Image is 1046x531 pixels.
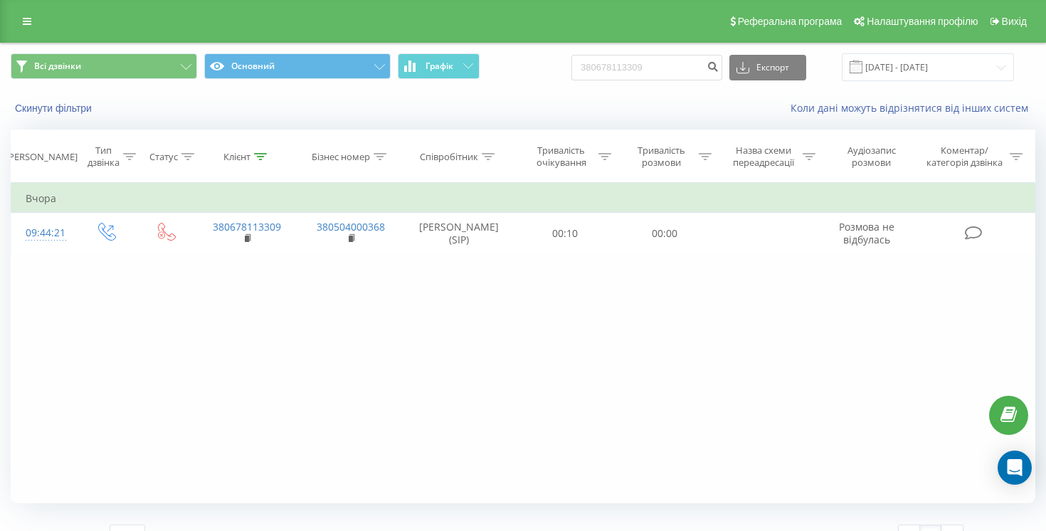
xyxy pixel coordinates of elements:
span: Розмова не відбулась [839,220,894,246]
div: 09:44:21 [26,219,60,247]
span: Реферальна програма [738,16,842,27]
div: Коментар/категорія дзвінка [923,144,1006,169]
div: Open Intercom Messenger [998,451,1032,485]
a: 380678113309 [213,220,281,233]
button: Основний [204,53,391,79]
button: Всі дзвінки [11,53,197,79]
td: 00:10 [514,213,614,254]
button: Експорт [729,55,806,80]
td: Вчора [11,184,1035,213]
a: Коли дані можуть відрізнятися вiд інших систем [791,101,1035,115]
div: Тип дзвінка [88,144,120,169]
td: [PERSON_NAME] (SIP) [403,213,514,254]
div: Тривалість очікування [528,144,596,169]
div: Бізнес номер [312,151,370,163]
span: Налаштування профілю [867,16,978,27]
button: Скинути фільтри [11,102,99,115]
span: Вихід [1002,16,1027,27]
td: 00:00 [615,213,714,254]
input: Пошук за номером [571,55,722,80]
span: Всі дзвінки [34,61,81,72]
div: Статус [149,151,178,163]
div: Тривалість розмови [628,144,695,169]
div: Співробітник [420,151,478,163]
a: 380504000368 [317,220,385,233]
div: [PERSON_NAME] [6,151,78,163]
div: Назва схеми переадресації [728,144,799,169]
div: Клієнт [223,151,250,163]
span: Графік [426,61,453,71]
div: Аудіозапис розмови [832,144,912,169]
button: Графік [398,53,480,79]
